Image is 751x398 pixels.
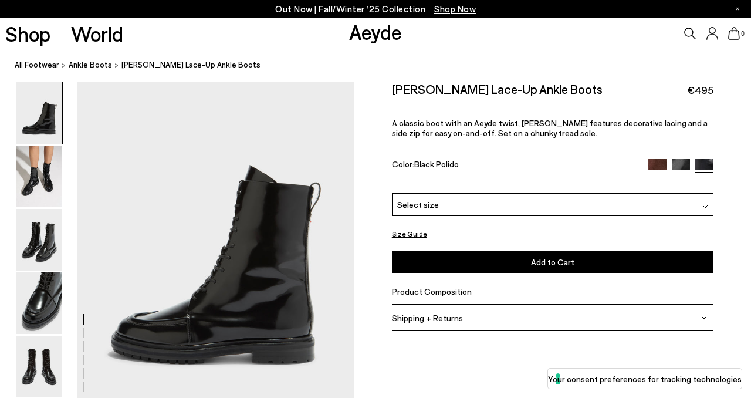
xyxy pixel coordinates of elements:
[392,159,638,173] div: Color:
[687,83,713,97] span: €495
[5,23,50,44] a: Shop
[121,59,261,71] span: [PERSON_NAME] Lace-Up Ankle Boots
[16,272,62,334] img: Tate Lace-Up Ankle Boots - Image 4
[392,118,708,138] span: A classic boot with an Aeyde twist, [PERSON_NAME] features decorative lacing and a side zip for e...
[15,49,751,82] nav: breadcrumb
[397,198,439,211] span: Select size
[349,19,402,44] a: Aeyde
[71,23,123,44] a: World
[392,227,427,241] button: Size Guide
[16,336,62,397] img: Tate Lace-Up Ankle Boots - Image 5
[531,257,574,267] span: Add to Cart
[701,288,707,294] img: svg%3E
[702,204,708,210] img: svg%3E
[16,209,62,271] img: Tate Lace-Up Ankle Boots - Image 3
[434,4,476,14] span: Navigate to /collections/new-in
[69,60,112,69] span: ankle boots
[548,369,742,389] button: Your consent preferences for tracking technologies
[16,146,62,207] img: Tate Lace-Up Ankle Boots - Image 2
[275,2,476,16] p: Out Now | Fall/Winter ‘25 Collection
[414,159,459,169] span: Black Polido
[16,82,62,144] img: Tate Lace-Up Ankle Boots - Image 1
[548,373,742,385] label: Your consent preferences for tracking technologies
[392,82,603,96] h2: [PERSON_NAME] Lace-Up Ankle Boots
[740,31,746,37] span: 0
[15,59,59,71] a: All Footwear
[701,315,707,321] img: svg%3E
[392,313,463,323] span: Shipping + Returns
[392,251,713,273] button: Add to Cart
[69,59,112,71] a: ankle boots
[392,286,472,296] span: Product Composition
[728,27,740,40] a: 0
